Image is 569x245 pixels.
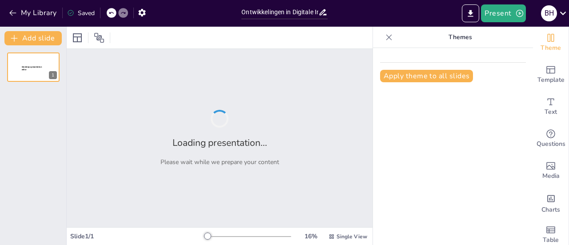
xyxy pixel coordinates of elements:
span: Template [537,75,565,85]
button: Present [481,4,525,22]
button: Apply theme to all slides [380,70,473,82]
h2: Loading presentation... [172,137,267,149]
p: Please wait while we prepare your content [160,158,279,166]
button: My Library [7,6,60,20]
span: Position [94,32,104,43]
span: Charts [541,205,560,215]
button: B H [541,4,557,22]
span: Text [545,107,557,117]
div: Slide 1 / 1 [70,232,206,241]
p: Themes [396,27,524,48]
span: Sendsteps presentation editor [22,66,42,71]
div: Add charts and graphs [533,187,569,219]
div: Change the overall theme [533,27,569,59]
span: Table [543,235,559,245]
div: Add text boxes [533,91,569,123]
button: Export to PowerPoint [462,4,479,22]
div: 1 [7,52,60,82]
span: Theme [541,43,561,53]
span: Single View [337,233,367,240]
button: Add slide [4,31,62,45]
input: Insert title [241,6,318,19]
div: Get real-time input from your audience [533,123,569,155]
div: Saved [67,9,95,17]
div: B H [541,5,557,21]
div: Layout [70,31,84,45]
div: Add ready made slides [533,59,569,91]
div: 16 % [300,232,321,241]
div: Add images, graphics, shapes or video [533,155,569,187]
div: 1 [49,71,57,79]
span: Media [542,171,560,181]
span: Questions [537,139,565,149]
